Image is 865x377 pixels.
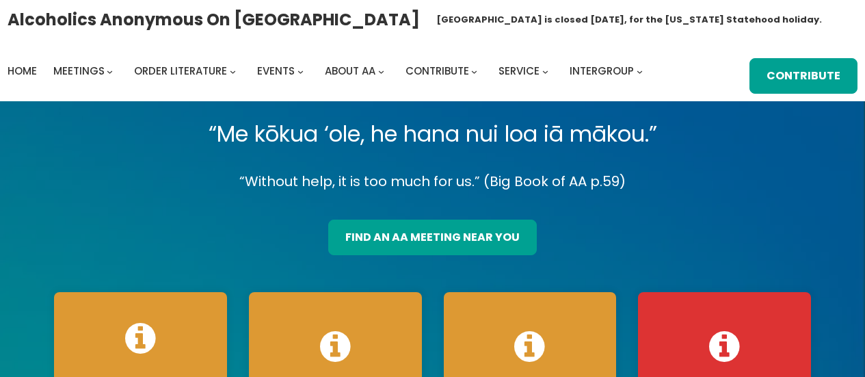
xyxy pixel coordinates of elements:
nav: Intergroup [8,62,648,81]
span: Order Literature [134,64,227,78]
span: About AA [325,64,375,78]
span: Contribute [405,64,469,78]
button: Contribute submenu [471,68,477,74]
span: Events [257,64,295,78]
h1: [GEOGRAPHIC_DATA] is closed [DATE], for the [US_STATE] Statehood holiday. [436,13,822,27]
p: “Me kōkua ‘ole, he hana nui loa iā mākou.” [43,115,822,153]
button: Events submenu [297,68,304,74]
button: Meetings submenu [107,68,113,74]
a: About AA [325,62,375,81]
a: Contribute [749,58,857,94]
a: Intergroup [570,62,634,81]
a: Events [257,62,295,81]
a: find an aa meeting near you [328,220,537,255]
button: Intergroup submenu [637,68,643,74]
a: Alcoholics Anonymous on [GEOGRAPHIC_DATA] [8,5,420,34]
p: “Without help, it is too much for us.” (Big Book of AA p.59) [43,170,822,194]
span: Home [8,64,37,78]
span: Meetings [53,64,105,78]
button: Order Literature submenu [230,68,236,74]
a: Contribute [405,62,469,81]
span: Intergroup [570,64,634,78]
a: Meetings [53,62,105,81]
button: About AA submenu [378,68,384,74]
a: Service [498,62,540,81]
a: Home [8,62,37,81]
span: Service [498,64,540,78]
button: Service submenu [542,68,548,74]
